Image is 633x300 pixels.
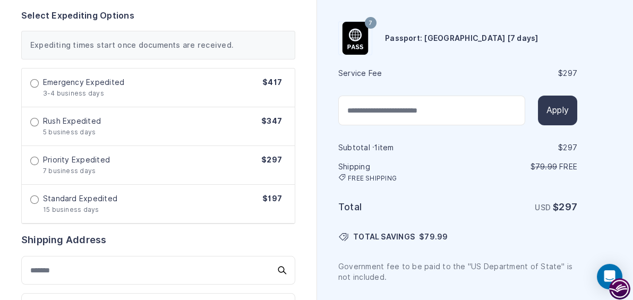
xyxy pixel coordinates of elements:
[338,68,457,79] h6: Service Fee
[43,167,96,175] span: 7 business days
[353,232,415,242] span: TOTAL SAVINGS
[563,69,577,78] span: 297
[535,162,557,171] span: 79.99
[338,161,457,183] h6: Shipping
[21,10,295,22] h6: Select Expediting Options
[43,205,99,213] span: 15 business days
[559,162,577,171] span: Free
[43,116,101,126] span: Rush Expedited
[21,31,295,59] div: Expediting times start once documents are received.
[43,155,110,165] span: Priority Expedited
[262,78,282,87] span: $417
[374,143,378,152] span: 1
[338,261,577,282] p: Government fee to be paid to the "US Department of State" is not included.
[459,161,577,172] p: $
[369,16,372,30] span: 7
[348,174,397,183] span: FREE SHIPPING
[459,68,577,79] div: $
[43,193,117,204] span: Standard Expedited
[43,89,104,97] span: 3-4 business days
[535,203,551,212] span: USD
[338,142,457,153] h6: Subtotal · item
[43,77,125,88] span: Emergency Expedited
[419,232,448,242] span: $
[385,33,538,44] h6: Passport: [GEOGRAPHIC_DATA] [7 days]
[538,96,577,125] button: Apply
[459,142,577,153] div: $
[553,201,577,212] strong: $
[21,233,295,247] h6: Shipping Address
[424,233,448,241] span: 79.99
[339,22,372,55] img: Product Name
[563,143,577,152] span: 297
[262,194,282,203] span: $197
[338,200,457,215] h6: Total
[261,117,282,125] span: $347
[597,264,622,289] div: Open Intercom Messenger
[43,128,96,136] span: 5 business days
[261,156,282,164] span: $297
[559,201,577,212] span: 297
